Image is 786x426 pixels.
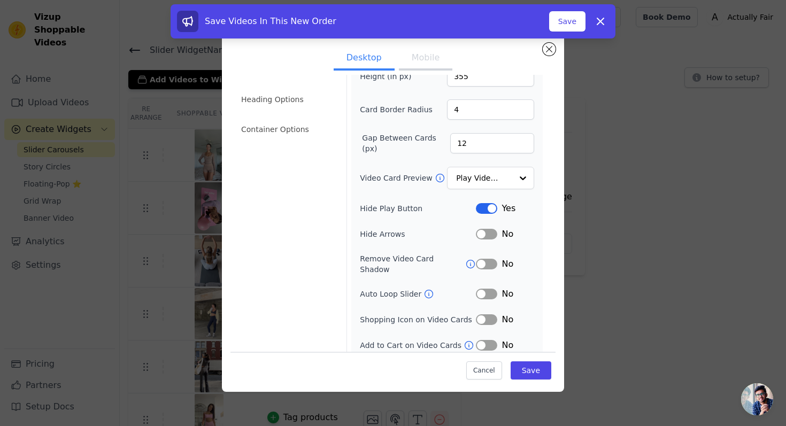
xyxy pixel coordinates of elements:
[502,258,513,270] span: No
[549,11,585,32] button: Save
[360,289,423,299] label: Auto Loop Slider
[360,314,476,325] label: Shopping Icon on Video Cards
[235,89,340,110] li: Heading Options
[741,383,773,415] div: Open chat
[360,229,476,239] label: Hide Arrows
[360,203,476,214] label: Hide Play Button
[360,71,418,82] label: Height (in px)
[502,288,513,300] span: No
[360,104,433,115] label: Card Border Radius
[466,361,502,379] button: Cancel
[235,119,340,140] li: Container Options
[502,202,515,215] span: Yes
[399,47,452,71] button: Mobile
[502,313,513,326] span: No
[334,47,395,71] button: Desktop
[511,361,551,379] button: Save
[360,253,465,275] label: Remove Video Card Shadow
[205,16,336,26] span: Save Videos In This New Order
[362,133,450,154] label: Gap Between Cards (px)
[502,339,513,352] span: No
[360,173,434,183] label: Video Card Preview
[360,340,464,351] label: Add to Cart on Video Cards
[502,228,513,241] span: No
[543,43,556,56] button: Close modal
